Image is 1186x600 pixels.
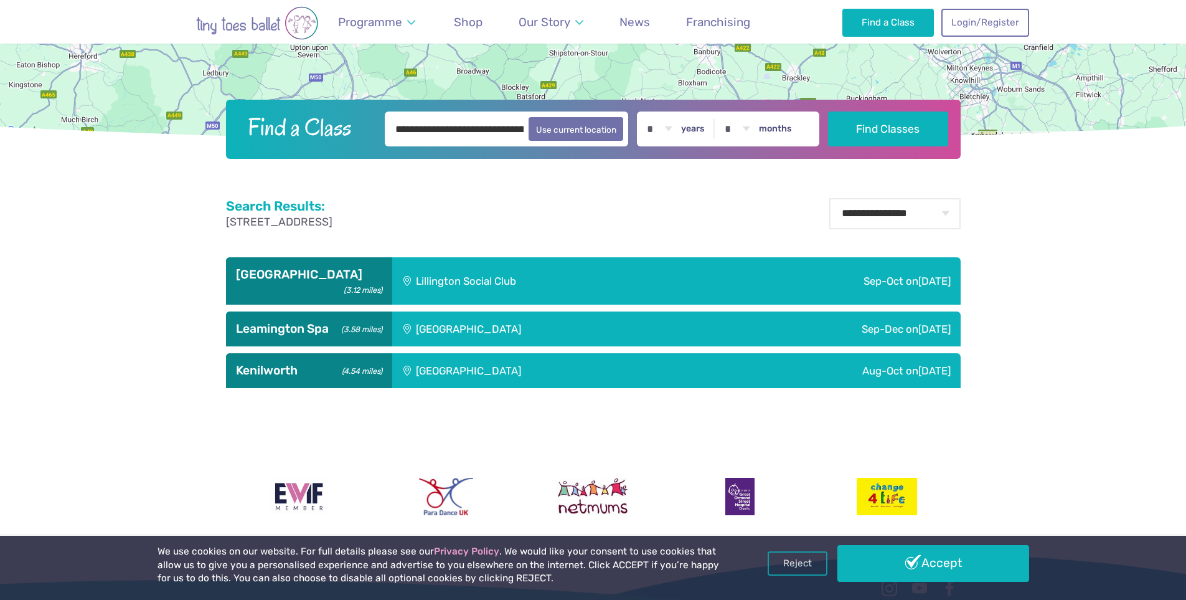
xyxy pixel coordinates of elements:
[236,321,382,336] h3: Leamington Spa
[842,9,934,36] a: Find a Class
[392,353,712,388] div: [GEOGRAPHIC_DATA]
[619,15,650,29] span: News
[270,478,329,515] img: Encouraging Women Into Franchising
[529,117,624,141] button: Use current location
[918,323,951,335] span: [DATE]
[454,15,482,29] span: Shop
[338,15,402,29] span: Programme
[686,15,750,29] span: Franchising
[708,257,961,305] div: Sep-Oct on
[3,123,44,140] a: Open this area in Google Maps (opens a new window)
[158,6,357,40] img: tiny toes ballet
[768,551,827,575] a: Reject
[392,257,708,305] div: Lillington Social Club
[236,363,382,378] h3: Kenilworth
[332,7,421,37] a: Programme
[434,546,499,557] a: Privacy Policy
[828,112,948,146] button: Find Classes
[226,214,332,230] p: [STREET_ADDRESS]
[680,7,756,37] a: Franchising
[712,353,960,388] div: Aug-Oct on
[519,15,570,29] span: Our Story
[3,123,44,140] img: Google
[158,545,724,586] p: We use cookies on our website. For full details please see our . We would like your consent to us...
[339,282,382,295] small: (3.12 miles)
[512,7,589,37] a: Our Story
[681,123,705,135] label: years
[918,364,951,377] span: [DATE]
[392,312,711,346] div: [GEOGRAPHIC_DATA]
[448,7,489,37] a: Shop
[759,123,792,135] label: months
[238,112,376,143] h2: Find a Class
[941,9,1028,36] a: Login/Register
[226,198,332,214] h2: Search Results:
[614,7,656,37] a: News
[837,545,1029,581] a: Accept
[918,275,951,287] span: [DATE]
[337,321,382,335] small: (3.58 miles)
[419,478,473,515] img: Para Dance UK
[711,312,961,346] div: Sep-Dec on
[236,267,382,282] h3: [GEOGRAPHIC_DATA]
[337,363,382,376] small: (4.54 miles)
